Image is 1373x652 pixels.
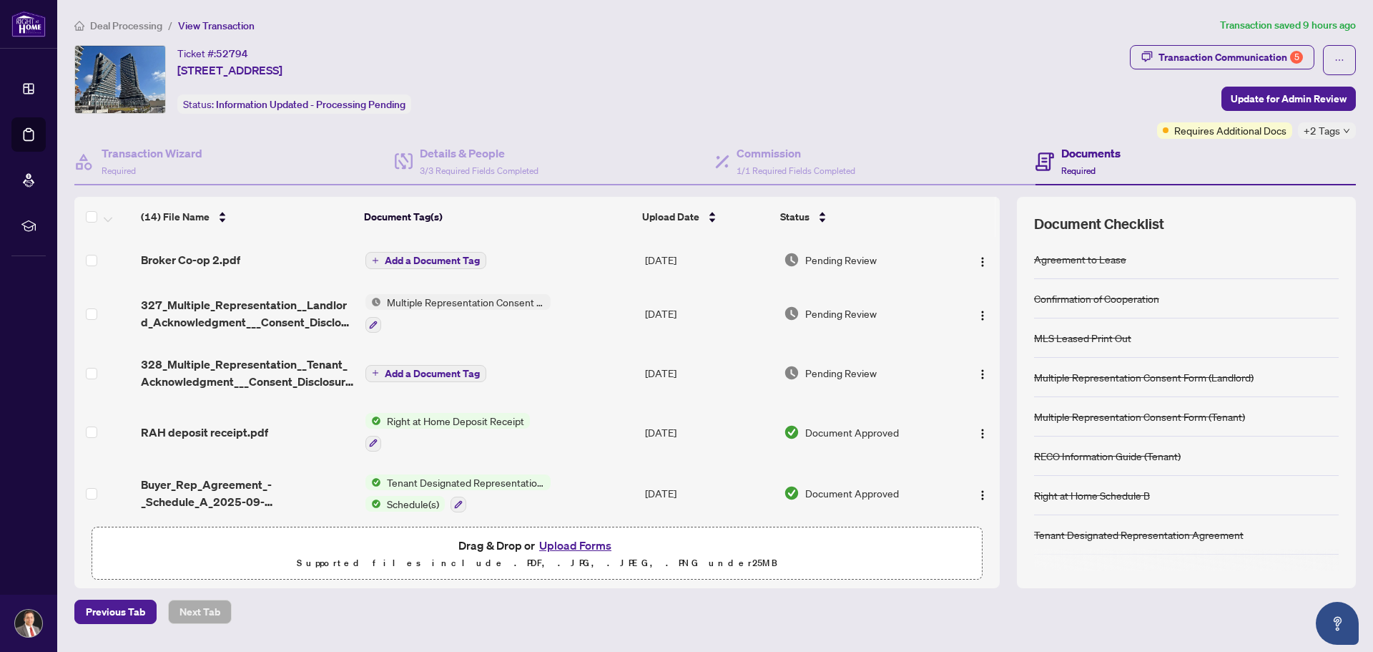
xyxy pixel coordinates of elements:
button: Status IconRight at Home Deposit Receipt [365,413,530,452]
td: [DATE] [639,344,778,402]
span: RAH deposit receipt.pdf [141,424,268,441]
button: Status IconMultiple Representation Consent Form (Landlord) [365,294,551,333]
span: +2 Tags [1304,122,1340,139]
span: Previous Tab [86,600,145,623]
button: Status IconTenant Designated Representation AgreementStatus IconSchedule(s) [365,475,551,513]
div: 5 [1290,51,1303,64]
span: Required [102,165,136,176]
div: Agreement to Lease [1034,251,1126,267]
span: Drag & Drop orUpload FormsSupported files include .PDF, .JPG, .JPEG, .PNG under25MB [92,527,982,580]
span: plus [372,257,379,264]
img: Status Icon [365,413,381,429]
td: [DATE] [639,237,778,283]
span: Schedule(s) [381,496,445,512]
button: Logo [971,482,994,505]
button: Logo [971,302,994,325]
button: Next Tab [168,600,232,624]
div: MLS Leased Print Out [1034,330,1131,346]
button: Add a Document Tag [365,364,486,382]
span: ellipsis [1334,55,1344,65]
th: Status [774,197,947,237]
button: Logo [971,248,994,271]
div: Status: [177,94,411,114]
div: Multiple Representation Consent Form (Tenant) [1034,409,1245,424]
img: Logo [977,310,988,321]
h4: Commission [737,145,855,162]
button: Transaction Communication5 [1130,45,1314,69]
img: Logo [977,428,988,439]
img: Status Icon [365,294,381,310]
h4: Transaction Wizard [102,145,202,162]
img: Profile Icon [15,610,42,637]
img: Document Status [784,365,799,381]
img: Logo [977,256,988,268]
span: Pending Review [805,252,877,268]
img: IMG-C12347506_1.jpg [75,46,165,113]
th: Document Tag(s) [358,197,637,237]
button: Logo [971,421,994,444]
div: RECO Information Guide (Tenant) [1034,448,1181,464]
span: 3/3 Required Fields Completed [420,165,538,176]
th: Upload Date [636,197,774,237]
button: Upload Forms [535,536,616,555]
td: [DATE] [639,283,778,344]
article: Transaction saved 9 hours ago [1220,17,1356,34]
span: Document Approved [805,485,899,501]
li: / [168,17,172,34]
img: Document Status [784,424,799,440]
span: home [74,21,84,31]
span: (14) File Name [141,209,210,225]
div: Ticket #: [177,45,248,62]
span: Buyer_Rep_Agreement_-_Schedule_A_2025-09-12_06_14_42.pdf [141,476,353,510]
img: Status Icon [365,475,381,490]
img: Document Status [784,252,799,268]
th: (14) File Name [135,197,358,237]
span: Pending Review [805,365,877,381]
button: Add a Document Tag [365,251,486,270]
span: Required [1061,165,1096,176]
span: Update for Admin Review [1231,87,1347,110]
span: plus [372,369,379,376]
button: Logo [971,361,994,384]
button: Update for Admin Review [1221,87,1356,111]
img: logo [11,11,46,37]
span: 327_Multiple_Representation__Landlord_Acknowledgment___Consent_Disclosure_-_OREA.pdf [141,296,353,331]
p: Supported files include .PDF, .JPG, .JPEG, .PNG under 25 MB [101,555,973,572]
span: Requires Additional Docs [1174,122,1286,138]
span: [STREET_ADDRESS] [177,62,282,79]
button: Previous Tab [74,600,157,624]
button: Open asap [1316,602,1359,645]
span: Drag & Drop or [458,536,616,555]
img: Status Icon [365,496,381,512]
span: Pending Review [805,306,877,321]
button: Add a Document Tag [365,252,486,269]
img: Document Status [784,306,799,321]
span: Deal Processing [90,19,162,32]
span: Document Approved [805,424,899,440]
span: Broker Co-op 2.pdf [141,251,240,268]
span: Right at Home Deposit Receipt [381,413,530,429]
h4: Documents [1061,145,1121,162]
img: Document Status [784,485,799,501]
span: down [1343,127,1350,135]
div: Confirmation of Cooperation [1034,291,1159,306]
span: Information Updated - Processing Pending [216,98,405,111]
td: [DATE] [639,463,778,525]
span: Multiple Representation Consent Form (Landlord) [381,294,551,310]
span: Tenant Designated Representation Agreement [381,475,551,490]
span: Add a Document Tag [385,369,480,379]
img: Logo [977,369,988,380]
span: 52794 [216,47,248,60]
div: Tenant Designated Representation Agreement [1034,527,1244,542]
span: Status [780,209,809,225]
div: Right at Home Schedule B [1034,487,1150,503]
div: Multiple Representation Consent Form (Landlord) [1034,369,1254,385]
div: Transaction Communication [1158,46,1303,69]
h4: Details & People [420,145,538,162]
span: View Transaction [178,19,255,32]
td: [DATE] [639,402,778,463]
span: Document Checklist [1034,214,1164,234]
button: Add a Document Tag [365,365,486,382]
span: 1/1 Required Fields Completed [737,165,855,176]
span: 328_Multiple_Representation__Tenant_Acknowledgment___Consent_Disclosure_-_OREA 1.pdf [141,356,353,390]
